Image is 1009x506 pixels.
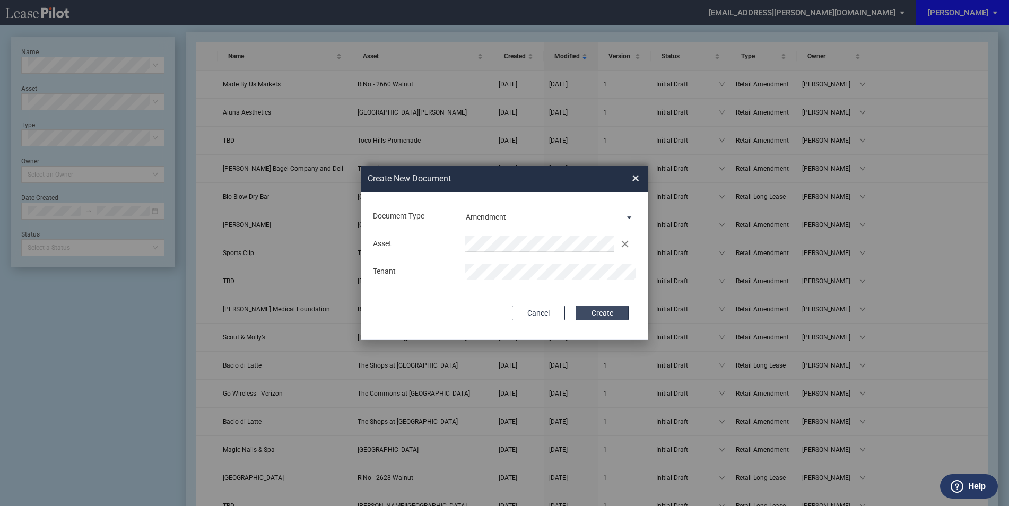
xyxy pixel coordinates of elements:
[367,211,458,222] div: Document Type
[367,266,458,277] div: Tenant
[466,213,506,221] div: Amendment
[367,239,458,249] div: Asset
[512,306,565,320] button: Cancel
[368,173,594,185] h2: Create New Document
[576,306,629,320] button: Create
[632,170,639,187] span: ×
[361,166,648,340] md-dialog: Create New ...
[465,208,636,224] md-select: Document Type: Amendment
[968,479,986,493] label: Help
